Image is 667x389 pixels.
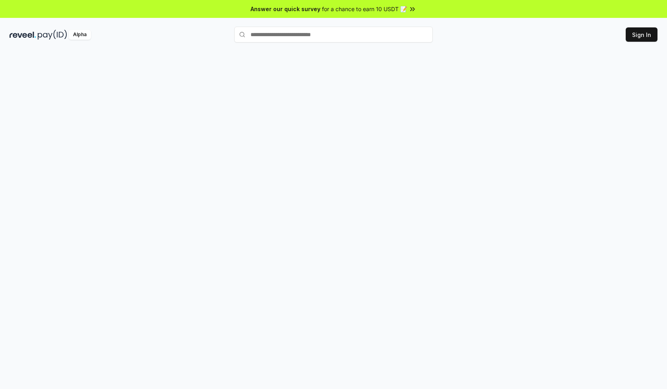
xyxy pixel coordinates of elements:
[69,30,91,40] div: Alpha
[38,30,67,40] img: pay_id
[10,30,36,40] img: reveel_dark
[322,5,407,13] span: for a chance to earn 10 USDT 📝
[251,5,320,13] span: Answer our quick survey
[626,27,657,42] button: Sign In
